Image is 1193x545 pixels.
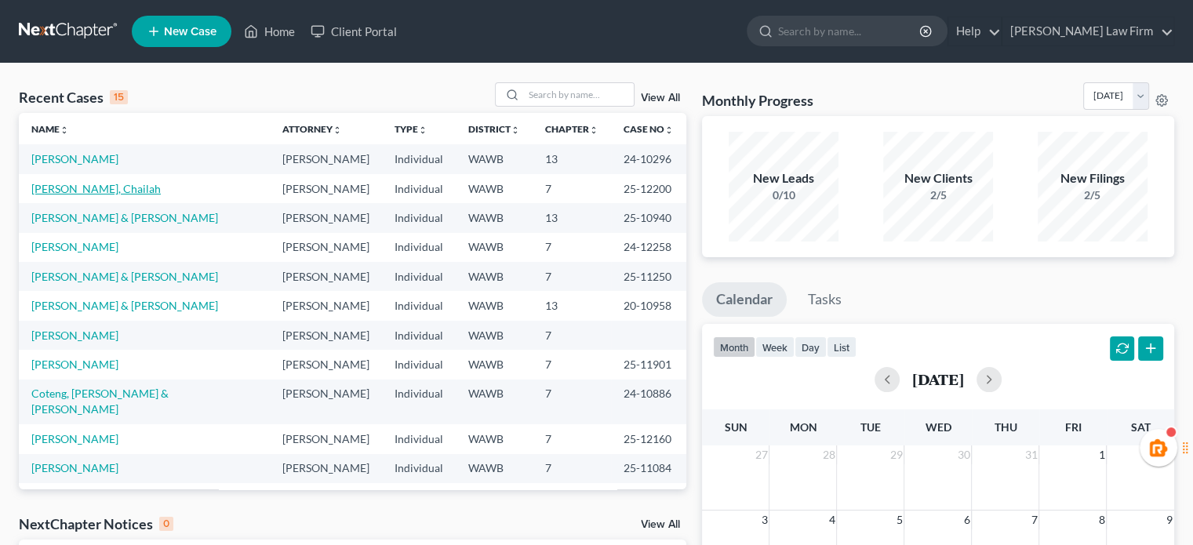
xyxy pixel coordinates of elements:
span: 5 [894,510,904,529]
a: View All [641,93,680,104]
td: Individual [382,174,456,203]
a: Typeunfold_more [395,123,427,135]
td: [PERSON_NAME] [270,203,382,232]
a: Chapterunfold_more [545,123,598,135]
a: Help [948,17,1001,45]
a: Client Portal [303,17,405,45]
td: Individual [382,424,456,453]
input: Search by name... [778,16,922,45]
td: Individual [382,144,456,173]
a: [PERSON_NAME] [31,461,118,474]
span: 9 [1165,510,1174,529]
div: New Filings [1038,169,1148,187]
span: 28 [820,445,836,464]
td: [PERSON_NAME] [270,380,382,424]
td: 7 [533,262,611,291]
div: 2/5 [1038,187,1148,203]
td: WAWB [456,321,533,350]
td: 24-12258 [611,233,686,262]
td: [PERSON_NAME] [270,350,382,379]
a: Districtunfold_more [468,123,520,135]
td: 25-11901 [611,350,686,379]
span: Sun [724,420,747,434]
span: Sat [1130,420,1150,434]
button: list [827,336,857,358]
td: Individual [382,321,456,350]
i: unfold_more [60,125,69,135]
td: WAWB [456,291,533,320]
a: [PERSON_NAME] Law Firm [1002,17,1173,45]
td: 13 [533,291,611,320]
td: 7 [533,380,611,424]
span: 27 [753,445,769,464]
td: [PERSON_NAME] [270,144,382,173]
td: [PERSON_NAME] [270,291,382,320]
td: WAWB [456,233,533,262]
td: 24-10886 [611,380,686,424]
input: Search by name... [524,83,634,106]
td: WAWB [456,483,533,512]
a: [PERSON_NAME] [31,358,118,371]
a: [PERSON_NAME] [31,240,118,253]
a: [PERSON_NAME] [31,329,118,342]
a: [PERSON_NAME] & [PERSON_NAME] [31,211,218,224]
td: 25-11816 [611,483,686,512]
td: Individual [382,454,456,483]
button: week [755,336,795,358]
div: 0 [159,517,173,531]
a: Home [236,17,303,45]
td: Individual [382,350,456,379]
td: 25-11084 [611,454,686,483]
td: [PERSON_NAME] [270,454,382,483]
td: 7 [533,321,611,350]
td: WAWB [456,350,533,379]
a: Nameunfold_more [31,123,69,135]
td: WAWB [456,174,533,203]
h3: Monthly Progress [702,91,813,110]
td: Individual [382,291,456,320]
td: 25-10940 [611,203,686,232]
i: unfold_more [333,125,342,135]
div: 0/10 [729,187,838,203]
td: WAWB [456,424,533,453]
span: New Case [164,26,216,38]
td: [PERSON_NAME] [270,483,382,512]
span: 3 [759,510,769,529]
span: 1 [1097,445,1106,464]
td: 7 [533,424,611,453]
div: 15 [110,90,128,104]
td: 7 [533,483,611,512]
span: 29 [888,445,904,464]
a: View All [641,519,680,530]
td: Individual [382,380,456,424]
i: unfold_more [511,125,520,135]
div: Recent Cases [19,88,128,107]
td: 20-10958 [611,291,686,320]
a: Calendar [702,282,787,317]
td: WAWB [456,262,533,291]
span: Fri [1064,420,1081,434]
div: New Leads [729,169,838,187]
i: unfold_more [664,125,674,135]
a: [PERSON_NAME] [31,432,118,445]
span: Thu [994,420,1017,434]
td: Individual [382,262,456,291]
a: Case Nounfold_more [624,123,674,135]
td: [PERSON_NAME] [270,233,382,262]
h2: [DATE] [912,371,964,387]
a: [PERSON_NAME], Chailah [31,182,161,195]
td: 13 [533,203,611,232]
td: 25-12200 [611,174,686,203]
a: [PERSON_NAME] [31,152,118,165]
span: Tue [860,420,881,434]
button: month [713,336,755,358]
button: day [795,336,827,358]
a: [PERSON_NAME] & [PERSON_NAME] [31,299,218,312]
td: 24-10296 [611,144,686,173]
a: Tasks [794,282,856,317]
a: [PERSON_NAME] & [PERSON_NAME] [31,270,218,283]
span: 6 [962,510,971,529]
td: WAWB [456,144,533,173]
td: WAWB [456,380,533,424]
td: Individual [382,483,456,512]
